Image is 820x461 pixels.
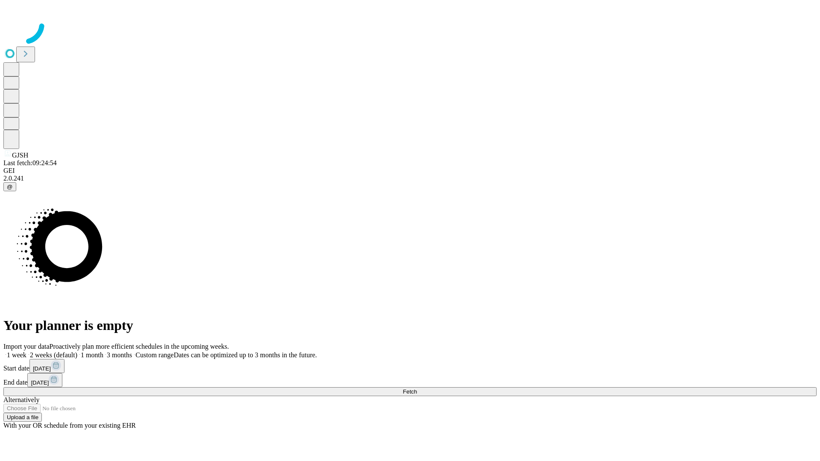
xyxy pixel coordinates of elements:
[3,175,817,182] div: 2.0.241
[403,388,417,395] span: Fetch
[3,159,57,166] span: Last fetch: 09:24:54
[27,373,62,387] button: [DATE]
[29,359,64,373] button: [DATE]
[12,152,28,159] span: GJSH
[3,359,817,373] div: Start date
[3,343,50,350] span: Import your data
[3,422,136,429] span: With your OR schedule from your existing EHR
[50,343,229,350] span: Proactively plan more efficient schedules in the upcoming weeks.
[107,351,132,359] span: 3 months
[81,351,103,359] span: 1 month
[3,318,817,333] h1: Your planner is empty
[30,351,77,359] span: 2 weeks (default)
[135,351,173,359] span: Custom range
[31,379,49,386] span: [DATE]
[174,351,317,359] span: Dates can be optimized up to 3 months in the future.
[3,396,39,403] span: Alternatively
[7,351,26,359] span: 1 week
[7,184,13,190] span: @
[3,373,817,387] div: End date
[33,365,51,372] span: [DATE]
[3,182,16,191] button: @
[3,413,42,422] button: Upload a file
[3,167,817,175] div: GEI
[3,387,817,396] button: Fetch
